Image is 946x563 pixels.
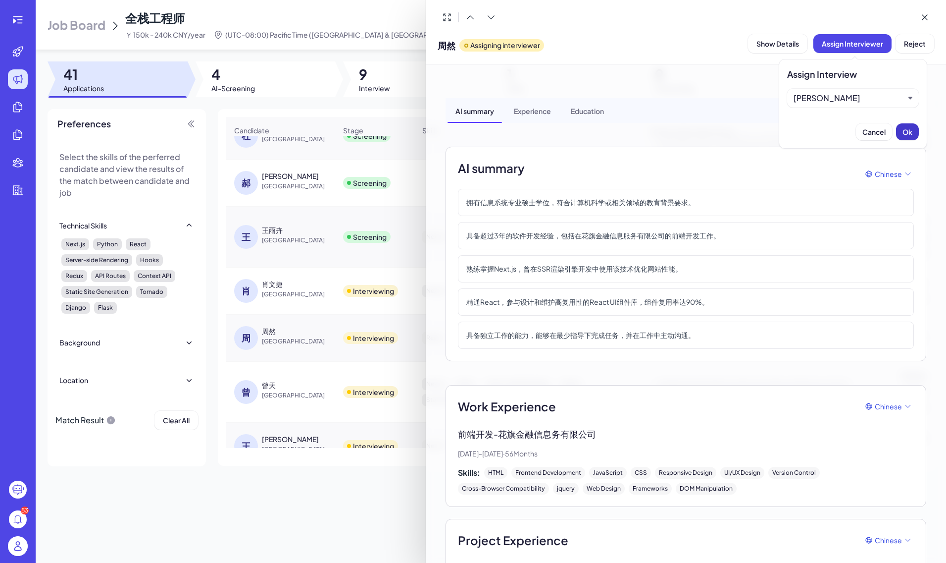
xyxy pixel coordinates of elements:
[466,230,905,241] p: 具备超过3年的软件开发经验，包括在花旗金融信息服务有限公司的前端开发工作。
[822,39,883,48] span: Assign Interviewer
[466,264,905,274] p: 熟练掌握Next.js，曾在SSR渲染引擎开发中使用该技术优化网站性能。
[458,159,525,177] h2: AI summary
[756,39,799,48] span: Show Details
[862,127,886,136] span: Cancel
[720,467,764,479] div: UI/UX Design
[583,483,625,495] div: Web Design
[676,483,737,495] div: DOM Manipulation
[904,39,926,48] span: Reject
[902,127,912,136] span: Ok
[563,98,612,123] div: Education
[629,483,672,495] div: Frameworks
[768,467,820,479] div: Version Control
[875,401,902,412] span: Chinese
[458,427,914,441] p: 前端开发 - 花旗金融信息务有限公司
[458,483,549,495] div: Cross-Browser Compatibility
[631,467,651,479] div: CSS
[448,98,502,123] div: AI summary
[875,169,902,179] span: Chinese
[794,92,904,104] button: [PERSON_NAME]
[506,98,559,123] div: Experience
[484,467,507,479] div: HTML
[553,483,579,495] div: jquery
[875,535,902,546] span: Chinese
[896,34,934,53] button: Reject
[787,67,919,81] div: Assign Interview
[748,34,807,53] button: Show Details
[470,40,540,51] p: Assigning interviewer
[458,467,480,479] span: Skills:
[511,467,585,479] div: Frontend Development
[896,123,919,140] button: Ok
[856,123,892,140] button: Cancel
[438,39,455,52] span: 周然
[466,330,905,340] p: 具备独立工作的能力，能够在最少指导下完成任务，并在工作中主动沟通。
[589,467,627,479] div: JavaScript
[446,76,926,86] div: Show Interview & Comments
[655,467,716,479] div: Responsive Design
[458,397,556,415] span: Work Experience
[466,297,905,307] p: 精通React，参与设计和维护高复用性的React UI组件库，组件复用率达90%。
[813,34,892,53] button: Assign Interviewer
[458,531,568,549] span: Project Experience
[466,197,905,208] p: 拥有信息系统专业硕士学位，符合计算机科学或相关领域的教育背景要求。
[458,449,914,459] p: [DATE] - [DATE] · 56 Months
